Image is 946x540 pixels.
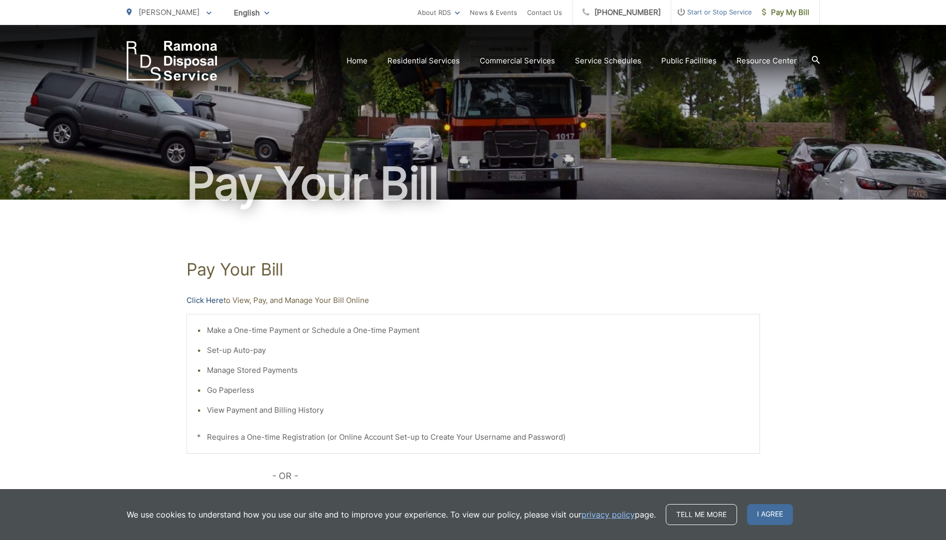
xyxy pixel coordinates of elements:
[417,6,460,18] a: About RDS
[661,55,717,67] a: Public Facilities
[187,294,760,306] p: to View, Pay, and Manage Your Bill Online
[272,469,760,484] p: - OR -
[207,364,750,376] li: Manage Stored Payments
[197,431,750,443] p: * Requires a One-time Registration (or Online Account Set-up to Create Your Username and Password)
[207,404,750,416] li: View Payment and Billing History
[187,260,760,279] h1: Pay Your Bill
[666,504,737,525] a: Tell me more
[737,55,797,67] a: Resource Center
[127,509,656,521] p: We use cookies to understand how you use our site and to improve your experience. To view our pol...
[127,41,217,81] a: EDCD logo. Return to the homepage.
[127,159,820,209] h1: Pay Your Bill
[527,6,562,18] a: Contact Us
[480,55,555,67] a: Commercial Services
[747,504,793,525] span: I agree
[187,294,223,306] a: Click Here
[139,7,199,17] span: [PERSON_NAME]
[226,4,277,21] span: English
[207,324,750,336] li: Make a One-time Payment or Schedule a One-time Payment
[470,6,517,18] a: News & Events
[762,6,809,18] span: Pay My Bill
[581,509,635,521] a: privacy policy
[575,55,641,67] a: Service Schedules
[207,344,750,356] li: Set-up Auto-pay
[387,55,460,67] a: Residential Services
[207,384,750,396] li: Go Paperless
[347,55,368,67] a: Home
